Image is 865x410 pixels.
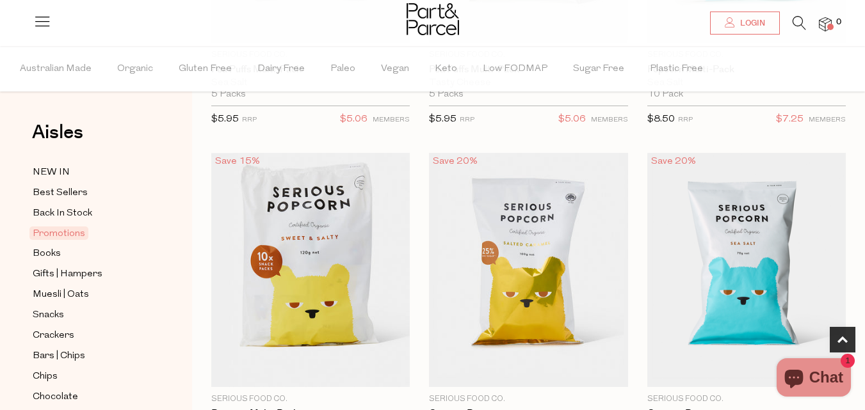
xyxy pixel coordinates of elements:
[33,307,149,323] a: Snacks
[179,47,232,91] span: Gluten Free
[819,17,832,31] a: 0
[33,390,78,405] span: Chocolate
[737,18,765,29] span: Login
[29,226,88,240] span: Promotions
[33,389,149,405] a: Chocolate
[33,267,102,282] span: Gifts | Hampers
[435,47,457,91] span: Keto
[429,114,457,124] span: $5.95
[33,165,70,180] span: NEW IN
[776,111,804,128] span: $7.25
[33,328,74,343] span: Crackers
[647,89,683,100] span: 10 Pack
[591,116,628,123] small: MEMBERS
[32,123,83,155] a: Aisles
[211,153,264,170] div: Save 15%
[33,206,92,221] span: Back In Stock
[650,47,703,91] span: Plastic Free
[647,393,846,405] p: Serious Food Co.
[710,12,780,35] a: Login
[33,246,61,262] span: Books
[33,369,58,384] span: Chips
[647,114,675,124] span: $8.50
[33,368,149,384] a: Chips
[117,47,153,91] span: Organic
[33,164,149,180] a: NEW IN
[381,47,409,91] span: Vegan
[340,111,368,128] span: $5.06
[809,116,846,123] small: MEMBERS
[33,185,88,201] span: Best Sellers
[33,205,149,221] a: Back In Stock
[33,226,149,241] a: Promotions
[429,393,627,405] p: Serious Food Co.
[429,89,464,100] span: 5 Packs
[20,47,92,91] span: Australian Made
[33,348,149,364] a: Bars | Chips
[211,89,246,100] span: 5 Packs
[33,287,89,303] span: Muesli | Oats
[242,116,257,123] small: RRP
[833,17,845,28] span: 0
[483,47,547,91] span: Low FODMAP
[32,118,83,146] span: Aisles
[678,116,693,123] small: RRP
[211,393,410,405] p: Serious Food Co.
[429,153,627,387] img: Organic Popcorn
[33,349,85,364] span: Bars | Chips
[33,266,149,282] a: Gifts | Hampers
[573,47,624,91] span: Sugar Free
[257,47,305,91] span: Dairy Free
[558,111,586,128] span: $5.06
[647,153,700,170] div: Save 20%
[330,47,355,91] span: Paleo
[373,116,410,123] small: MEMBERS
[211,153,410,387] img: Popcorn Multi-Pack
[33,246,149,262] a: Books
[211,114,239,124] span: $5.95
[773,358,855,400] inbox-online-store-chat: Shopify online store chat
[647,153,846,387] img: Organic Popcorn
[33,308,64,323] span: Snacks
[33,185,149,201] a: Best Sellers
[33,327,149,343] a: Crackers
[33,287,149,303] a: Muesli | Oats
[429,153,481,170] div: Save 20%
[407,3,459,35] img: Part&Parcel
[460,116,474,123] small: RRP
